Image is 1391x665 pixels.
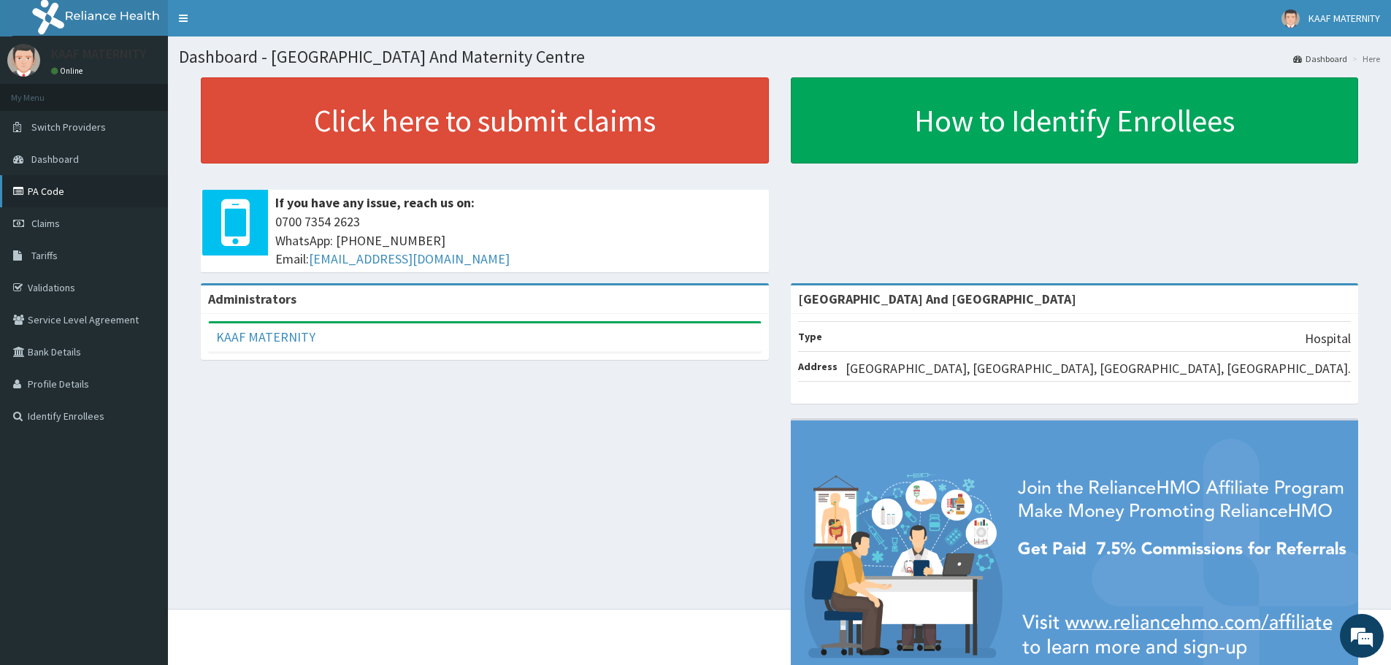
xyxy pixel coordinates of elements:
[1308,12,1380,25] span: KAAF MATERNITY
[51,66,86,76] a: Online
[179,47,1380,66] h1: Dashboard - [GEOGRAPHIC_DATA] And Maternity Centre
[798,291,1076,307] strong: [GEOGRAPHIC_DATA] And [GEOGRAPHIC_DATA]
[7,399,278,450] textarea: Type your message and hit 'Enter'
[798,360,838,373] b: Address
[51,47,147,61] p: KAAF MATERNITY
[31,249,58,262] span: Tariffs
[1349,53,1380,65] li: Here
[85,184,202,331] span: We're online!
[1305,329,1351,348] p: Hospital
[31,153,79,166] span: Dashboard
[240,7,275,42] div: Minimize live chat window
[201,77,769,164] a: Click here to submit claims
[846,359,1351,378] p: [GEOGRAPHIC_DATA], [GEOGRAPHIC_DATA], [GEOGRAPHIC_DATA], [GEOGRAPHIC_DATA].
[76,82,245,101] div: Chat with us now
[309,250,510,267] a: [EMAIL_ADDRESS][DOMAIN_NAME]
[275,212,762,269] span: 0700 7354 2623 WhatsApp: [PHONE_NUMBER] Email:
[791,77,1359,164] a: How to Identify Enrollees
[208,291,296,307] b: Administrators
[1281,9,1300,28] img: User Image
[31,120,106,134] span: Switch Providers
[27,73,59,109] img: d_794563401_company_1708531726252_794563401
[216,328,315,345] a: KAAF MATERNITY
[7,44,40,77] img: User Image
[275,194,475,211] b: If you have any issue, reach us on:
[798,330,822,343] b: Type
[31,217,60,230] span: Claims
[1293,53,1347,65] a: Dashboard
